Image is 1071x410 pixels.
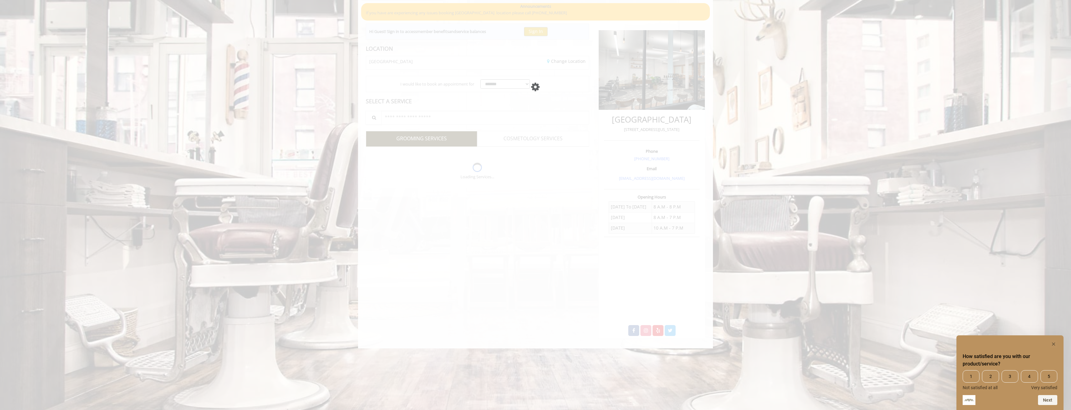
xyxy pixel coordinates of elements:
span: Not satisfied at all [963,385,998,390]
button: Hide survey [1050,340,1057,348]
div: How satisfied are you with our product/service? Select an option from 1 to 5, with 1 being Not sa... [963,370,1057,390]
span: 3 [1002,370,1018,383]
h2: How satisfied are you with our product/service? Select an option from 1 to 5, with 1 being Not sa... [963,353,1057,368]
span: 4 [1021,370,1038,383]
span: 2 [982,370,999,383]
div: How satisfied are you with our product/service? Select an option from 1 to 5, with 1 being Not sa... [963,340,1057,405]
span: Very satisfied [1031,385,1057,390]
span: 1 [963,370,979,383]
button: Next question [1038,395,1057,405]
span: 5 [1040,370,1057,383]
